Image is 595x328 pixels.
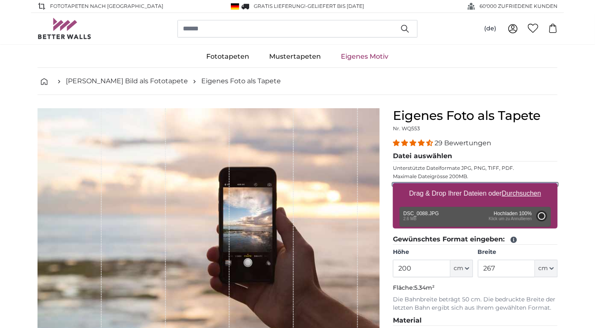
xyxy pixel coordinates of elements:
[538,264,548,273] span: cm
[66,76,188,86] a: [PERSON_NAME] Bild als Fototapete
[305,3,364,9] span: -
[254,3,305,9] span: GRATIS Lieferung!
[201,76,281,86] a: Eigenes Foto als Tapete
[393,173,557,180] p: Maximale Dateigrösse 200MB.
[454,264,463,273] span: cm
[307,3,364,9] span: Geliefert bis [DATE]
[393,108,557,123] h1: Eigenes Foto als Tapete
[231,3,239,10] img: Deutschland
[393,125,420,132] span: Nr. WQ553
[406,185,545,202] label: Drag & Drop Ihrer Dateien oder
[480,2,557,10] span: 60'000 ZUFRIEDENE KUNDEN
[393,234,557,245] legend: Gewünschtes Format eingeben:
[450,260,473,277] button: cm
[393,248,472,256] label: Höhe
[478,248,557,256] label: Breite
[477,21,503,36] button: (de)
[414,284,435,291] span: 5.34m²
[393,151,557,162] legend: Datei auswählen
[260,46,331,67] a: Mustertapeten
[393,139,435,147] span: 4.34 stars
[37,68,557,95] nav: breadcrumbs
[435,139,491,147] span: 29 Bewertungen
[535,260,557,277] button: cm
[393,165,557,171] p: Unterstützte Dateiformate JPG, PNG, TIFF, PDF.
[50,2,163,10] span: Fototapeten nach [GEOGRAPHIC_DATA]
[393,316,557,326] legend: Material
[331,46,399,67] a: Eigenes Motiv
[393,296,557,312] p: Die Bahnbreite beträgt 50 cm. Die bedruckte Breite der letzten Bahn ergibt sich aus Ihrem gewählt...
[393,284,557,292] p: Fläche:
[197,46,260,67] a: Fototapeten
[37,18,92,39] img: Betterwalls
[502,190,541,197] u: Durchsuchen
